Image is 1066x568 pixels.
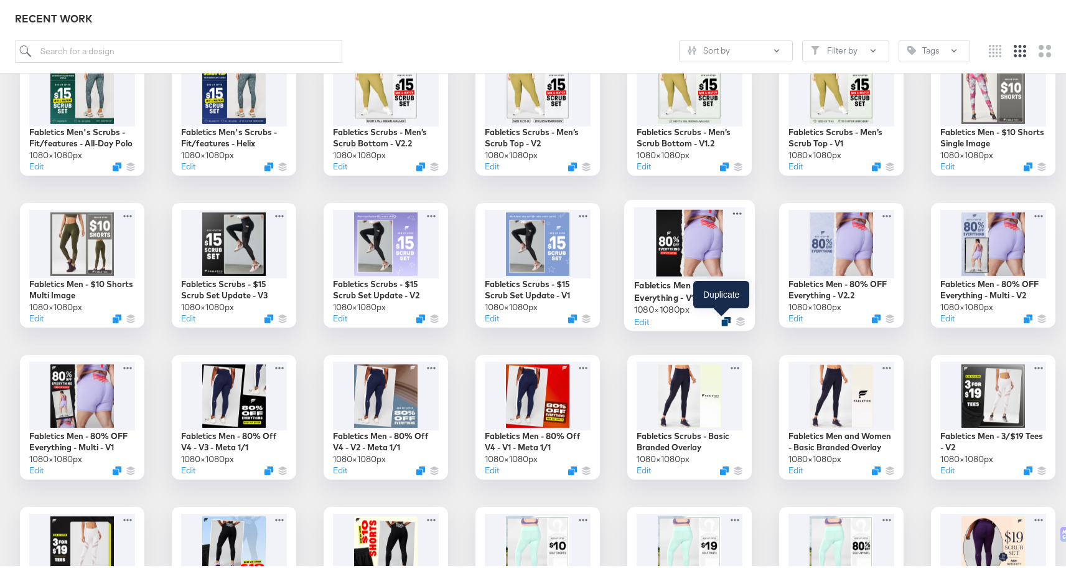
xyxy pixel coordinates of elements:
button: FilterFilter by [802,37,889,60]
div: Fabletics Scrubs - $15 Scrub Set Update - V3 [181,276,287,299]
button: Edit [634,313,649,324]
div: Fabletics Scrubs - Men’s Scrub Top - V11080×1080pxEditDuplicate [779,49,904,173]
button: Edit [29,462,44,474]
svg: Duplicate [1024,160,1032,169]
div: 1080 × 1080 px [333,299,386,311]
button: Edit [788,158,803,170]
input: Search for a design [16,37,343,60]
button: Edit [940,158,955,170]
svg: Duplicate [264,160,273,169]
div: Fabletics Men - 80% Off V4 - V2 - Meta 1/1 [333,428,439,451]
svg: Medium grid [1014,42,1026,55]
svg: Duplicate [113,312,121,321]
div: Fabletics Men - 80% Off V4 - V1 - Meta 1/1 [485,428,591,451]
svg: Duplicate [113,160,121,169]
div: 1080 × 1080 px [788,147,841,159]
button: Edit [788,462,803,474]
div: 1080 × 1080 px [181,299,234,311]
svg: Large grid [1039,42,1051,55]
div: Fabletics Men - $10 Shorts Multi Image [29,276,135,299]
div: 1080 × 1080 px [637,451,690,463]
button: Edit [637,158,651,170]
div: Fabletics Scrubs - Basic Branded Overlay [637,428,742,451]
div: Fabletics Men - 80% OFF Everything - Multi - V2 [940,276,1046,299]
button: Duplicate [720,160,729,169]
svg: Duplicate [720,464,729,473]
div: RECENT WORK [16,9,1060,24]
div: Fabletics Men - $10 Shorts Single Image [940,124,1046,147]
div: Fabletics Men's Scrubs - Fit/features - Helix [181,124,287,147]
div: 1080 × 1080 px [181,147,234,159]
div: Fabletics Scrubs - $15 Scrub Set Update - V1 [485,276,591,299]
div: 1080 × 1080 px [637,147,690,159]
div: Fabletics Scrubs - $15 Scrub Set Update - V11080×1080pxEditDuplicate [475,201,600,325]
svg: Duplicate [1024,312,1032,321]
div: Fabletics Scrubs - Men’s Scrub Top - V21080×1080pxEditDuplicate [475,49,600,173]
svg: Duplicate [416,464,425,473]
svg: Duplicate [1024,464,1032,473]
svg: Duplicate [872,312,881,321]
button: Duplicate [113,464,121,473]
div: Fabletics Men and Women - Basic Branded Overlay1080×1080pxEditDuplicate [779,353,904,477]
button: Edit [29,310,44,322]
div: Fabletics Men's Scrubs - Fit/features - Helix1080×1080pxEditDuplicate [172,49,296,173]
div: Fabletics Scrubs - Men’s Scrub Bottom - V2.2 [333,124,439,147]
div: Fabletics Men - 80% Off V4 - V2 - Meta 1/11080×1080pxEditDuplicate [324,353,448,477]
div: 1080 × 1080 px [181,451,234,463]
svg: Tag [907,44,916,52]
div: Fabletics Men - 80% OFF Everything - Multi - V11080×1080pxEditDuplicate [20,353,144,477]
svg: Duplicate [568,312,577,321]
div: Fabletics Men - 80% OFF Everything - Multi - V21080×1080pxEditDuplicate [931,201,1055,325]
div: Fabletics Men - 80% Off V4 - V3 - Meta 1/11080×1080pxEditDuplicate [172,353,296,477]
button: Duplicate [264,312,273,321]
button: TagTags [899,37,970,60]
button: Edit [333,310,347,322]
svg: Sliders [688,44,696,52]
div: Fabletics Men - 80% OFF Everything - V2.21080×1080pxEditDuplicate [779,201,904,325]
div: 1080 × 1080 px [485,451,538,463]
div: 1080 × 1080 px [940,147,993,159]
div: 1080 × 1080 px [940,451,993,463]
svg: Filter [811,44,820,52]
div: 1080 × 1080 px [29,299,82,311]
svg: Duplicate [568,464,577,473]
div: Fabletics Men - 80% Off V4 - V1 - Meta 1/11080×1080pxEditDuplicate [475,353,600,477]
div: 1080 × 1080 px [485,299,538,311]
button: Edit [485,158,499,170]
svg: Duplicate [264,464,273,473]
svg: Small grid [989,42,1001,55]
div: Fabletics Men's Scrubs - Fit/features - All-Day Polo1080×1080pxEditDuplicate [20,49,144,173]
div: Fabletics Scrubs - Men’s Scrub Bottom - V1.2 [637,124,742,147]
div: 1080 × 1080 px [940,299,993,311]
svg: Duplicate [416,160,425,169]
div: Fabletics Scrubs - Men’s Scrub Top - V1 [788,124,894,147]
div: Fabletics Scrubs - $15 Scrub Set Update - V2 [333,276,439,299]
button: Edit [181,158,195,170]
button: Edit [788,310,803,322]
svg: Duplicate [416,312,425,321]
svg: Duplicate [872,160,881,169]
button: Edit [333,462,347,474]
button: Edit [485,462,499,474]
div: Fabletics Men - $10 Shorts Multi Image1080×1080pxEditDuplicate [20,201,144,325]
div: Fabletics Men - 3/$19 Tees - V2 [940,428,1046,451]
button: Duplicate [721,315,731,324]
button: Duplicate [568,160,577,169]
div: Fabletics Men's Scrubs - Fit/features - All-Day Polo [29,124,135,147]
div: 1080 × 1080 px [788,299,841,311]
div: Fabletics Men and Women - Basic Branded Overlay [788,428,894,451]
div: 1080 × 1080 px [333,147,386,159]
